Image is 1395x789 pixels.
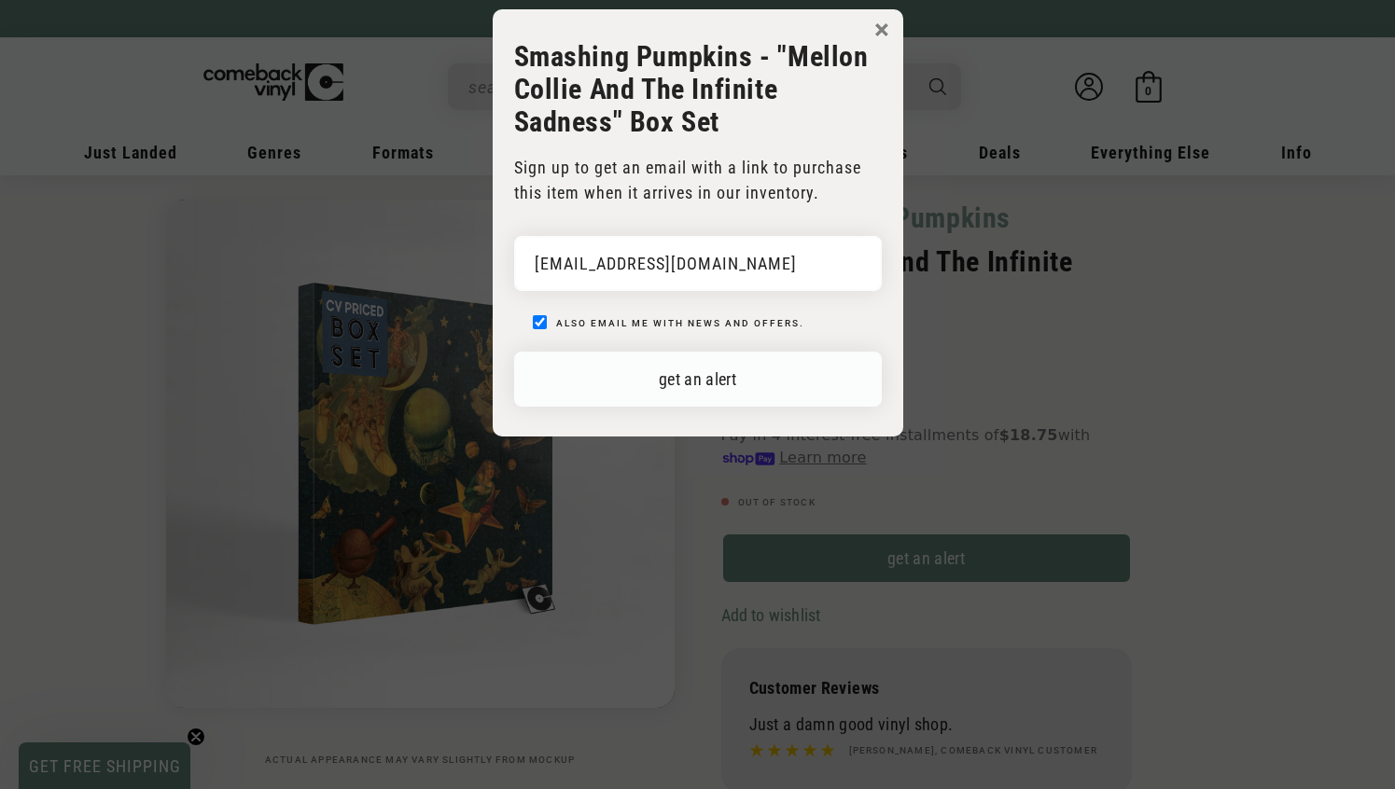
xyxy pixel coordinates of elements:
[556,318,804,328] label: Also email me with news and offers.
[514,352,882,407] button: get an alert
[514,155,882,205] p: Sign up to get an email with a link to purchase this item when it arrives in our inventory.
[514,40,882,138] h3: Smashing Pumpkins - "Mellon Collie And The Infinite Sadness" Box Set
[514,236,882,291] input: email
[874,16,889,44] button: ×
